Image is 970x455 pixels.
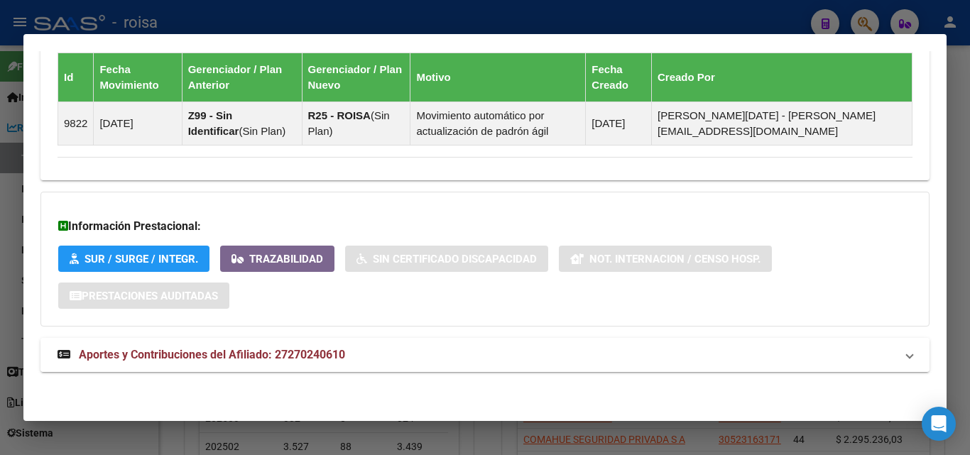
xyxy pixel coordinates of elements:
[249,253,323,265] span: Trazabilidad
[58,102,94,145] td: 9822
[58,246,209,272] button: SUR / SURGE / INTEGR.
[220,246,334,272] button: Trazabilidad
[302,53,410,102] th: Gerenciador / Plan Nuevo
[308,109,390,137] span: Sin Plan
[302,102,410,145] td: ( )
[85,253,198,265] span: SUR / SURGE / INTEGR.
[58,218,912,235] h3: Información Prestacional:
[308,109,371,121] strong: R25 - ROISA
[345,246,548,272] button: Sin Certificado Discapacidad
[82,290,218,302] span: Prestaciones Auditadas
[188,109,239,137] strong: Z99 - Sin Identificar
[40,338,930,372] mat-expansion-panel-header: Aportes y Contribuciones del Afiliado: 27270240610
[182,53,302,102] th: Gerenciador / Plan Anterior
[651,53,912,102] th: Creado Por
[410,102,586,145] td: Movimiento automático por actualización de padrón ágil
[410,53,586,102] th: Motivo
[94,102,182,145] td: [DATE]
[651,102,912,145] td: [PERSON_NAME][DATE] - [PERSON_NAME][EMAIL_ADDRESS][DOMAIN_NAME]
[94,53,182,102] th: Fecha Movimiento
[373,253,537,265] span: Sin Certificado Discapacidad
[58,53,94,102] th: Id
[58,283,229,309] button: Prestaciones Auditadas
[559,246,772,272] button: Not. Internacion / Censo Hosp.
[586,102,652,145] td: [DATE]
[79,348,345,361] span: Aportes y Contribuciones del Afiliado: 27270240610
[586,53,652,102] th: Fecha Creado
[589,253,761,265] span: Not. Internacion / Censo Hosp.
[182,102,302,145] td: ( )
[242,125,282,137] span: Sin Plan
[922,407,956,441] div: Open Intercom Messenger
